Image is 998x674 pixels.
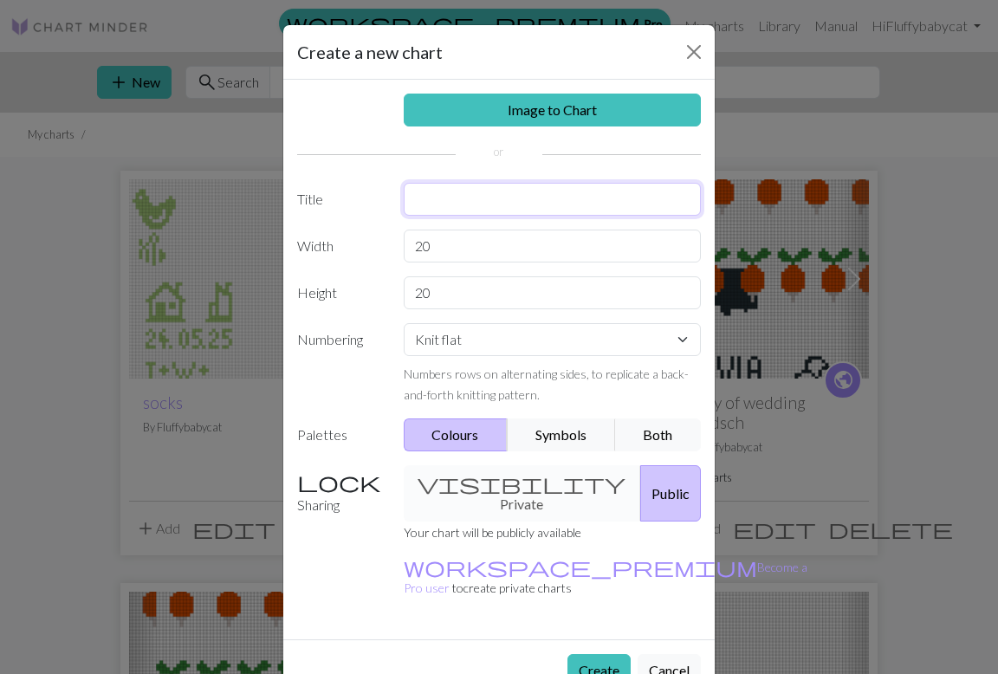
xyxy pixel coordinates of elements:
[287,465,393,522] label: Sharing
[287,323,393,405] label: Numbering
[297,39,443,65] h5: Create a new chart
[404,366,689,402] small: Numbers rows on alternating sides, to replicate a back-and-forth knitting pattern.
[615,418,702,451] button: Both
[404,418,509,451] button: Colours
[680,38,708,66] button: Close
[404,560,807,595] small: to create private charts
[640,465,701,522] button: Public
[287,183,393,216] label: Title
[287,276,393,309] label: Height
[404,94,702,126] a: Image to Chart
[287,418,393,451] label: Palettes
[507,418,616,451] button: Symbols
[404,554,757,579] span: workspace_premium
[404,525,581,540] small: Your chart will be publicly available
[404,560,807,595] a: Become a Pro user
[287,230,393,262] label: Width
